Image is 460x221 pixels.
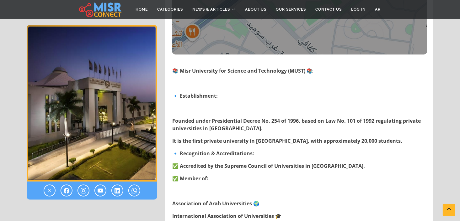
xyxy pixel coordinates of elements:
strong: It is the first private university in [GEOGRAPHIC_DATA], with approximately 20,000 students. [172,137,402,144]
strong: 🔹 Recognition & Accreditations: [172,150,254,157]
strong: 🔹 Establishment: [172,92,218,99]
strong: Association of Arab Universities 🌍 [172,200,259,207]
a: Contact Us [311,3,347,15]
span: News & Articles [193,7,230,12]
strong: ✅ Accredited by the Supreme Council of Universities in [GEOGRAPHIC_DATA]. [172,162,365,169]
strong: 📚 Misr University for Science and Technology (MUST) 📚 [172,67,313,74]
img: Misr University for Science and Technology [27,25,157,182]
a: News & Articles [188,3,241,15]
img: main.misr_connect [79,2,121,17]
a: About Us [241,3,271,15]
strong: International Association of Universities 🎓 [172,213,281,219]
a: Log in [347,3,371,15]
a: Home [131,3,153,15]
strong: ✅ Member of: [172,175,208,182]
a: AR [371,3,386,15]
a: Our Services [271,3,311,15]
a: Categories [153,3,188,15]
div: 1 / 1 [27,25,157,182]
strong: Founded under Presidential Decree No. 254 of 1996, based on Law No. 101 of 1992 regulating privat... [172,117,421,132]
